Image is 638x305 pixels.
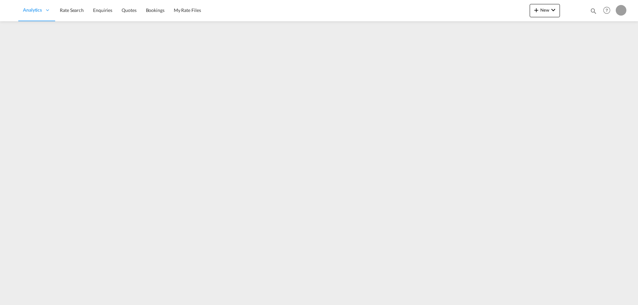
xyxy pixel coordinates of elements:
md-icon: icon-magnify [590,7,597,15]
span: Rate Search [60,7,84,13]
span: Bookings [146,7,164,13]
md-icon: icon-chevron-down [549,6,557,14]
span: Analytics [23,7,42,13]
span: Help [601,5,612,16]
button: icon-plus 400-fgNewicon-chevron-down [530,4,560,17]
div: Help [601,5,616,17]
span: Quotes [122,7,136,13]
md-icon: icon-plus 400-fg [532,6,540,14]
span: Enquiries [93,7,112,13]
div: icon-magnify [590,7,597,17]
span: New [532,7,557,13]
span: My Rate Files [174,7,201,13]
